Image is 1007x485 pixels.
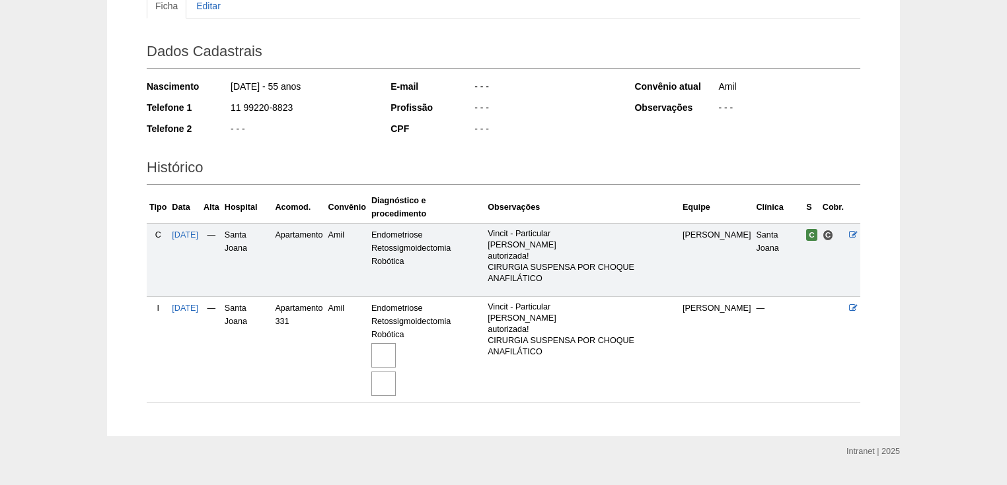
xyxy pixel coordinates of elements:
th: S [803,191,820,224]
div: Telefone 2 [147,122,229,135]
div: I [149,302,167,315]
div: - - - [473,122,616,139]
th: Convênio [326,191,369,224]
a: [DATE] [172,230,198,240]
div: Intranet | 2025 [846,445,900,458]
th: Alta [201,191,222,224]
th: Cobr. [820,191,846,224]
td: Santa Joana [753,223,803,296]
td: — [201,297,222,403]
td: Apartamento 331 [272,297,325,403]
th: Equipe [680,191,754,224]
td: Apartamento [272,223,325,296]
td: Santa Joana [222,297,273,403]
p: Vincit - Particular [PERSON_NAME] autorizada! CIRURGIA SUSPENSA POR CHOQUE ANAFILÁTICO [488,302,677,358]
td: Endometriose Retossigmoidectomia Robótica [369,223,485,296]
div: - - - [717,101,860,117]
h2: Dados Cadastrais [147,38,860,69]
td: Santa Joana [222,223,273,296]
div: CPF [391,122,473,135]
div: - - - [229,122,373,139]
div: - - - [473,101,616,117]
div: Profissão [391,101,473,114]
td: — [201,223,222,296]
div: E-mail [391,80,473,93]
th: Diagnóstico e procedimento [369,191,485,224]
div: - - - [473,80,616,96]
h2: Histórico [147,154,860,185]
td: [PERSON_NAME] [680,223,754,296]
th: Hospital [222,191,273,224]
td: [PERSON_NAME] [680,297,754,403]
th: Clínica [753,191,803,224]
div: C [149,228,167,242]
div: Amil [717,80,860,96]
th: Observações [485,191,680,224]
th: Tipo [147,191,169,224]
td: Amil [326,223,369,296]
div: Convênio atual [634,80,717,93]
div: Observações [634,101,717,114]
td: Endometriose Retossigmoidectomia Robótica [369,297,485,403]
span: Confirmada [806,229,817,241]
div: Nascimento [147,80,229,93]
td: — [753,297,803,403]
p: Vincit - Particular [PERSON_NAME] autorizada! CIRURGIA SUSPENSA POR CHOQUE ANAFILÁTICO [488,228,677,284]
th: Acomod. [272,191,325,224]
div: [DATE] - 55 anos [229,80,373,96]
div: Telefone 1 [147,101,229,114]
td: Amil [326,297,369,403]
div: 11 99220-8823 [229,101,373,117]
th: Data [169,191,201,224]
a: [DATE] [172,304,198,313]
span: Consultório [823,230,834,241]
